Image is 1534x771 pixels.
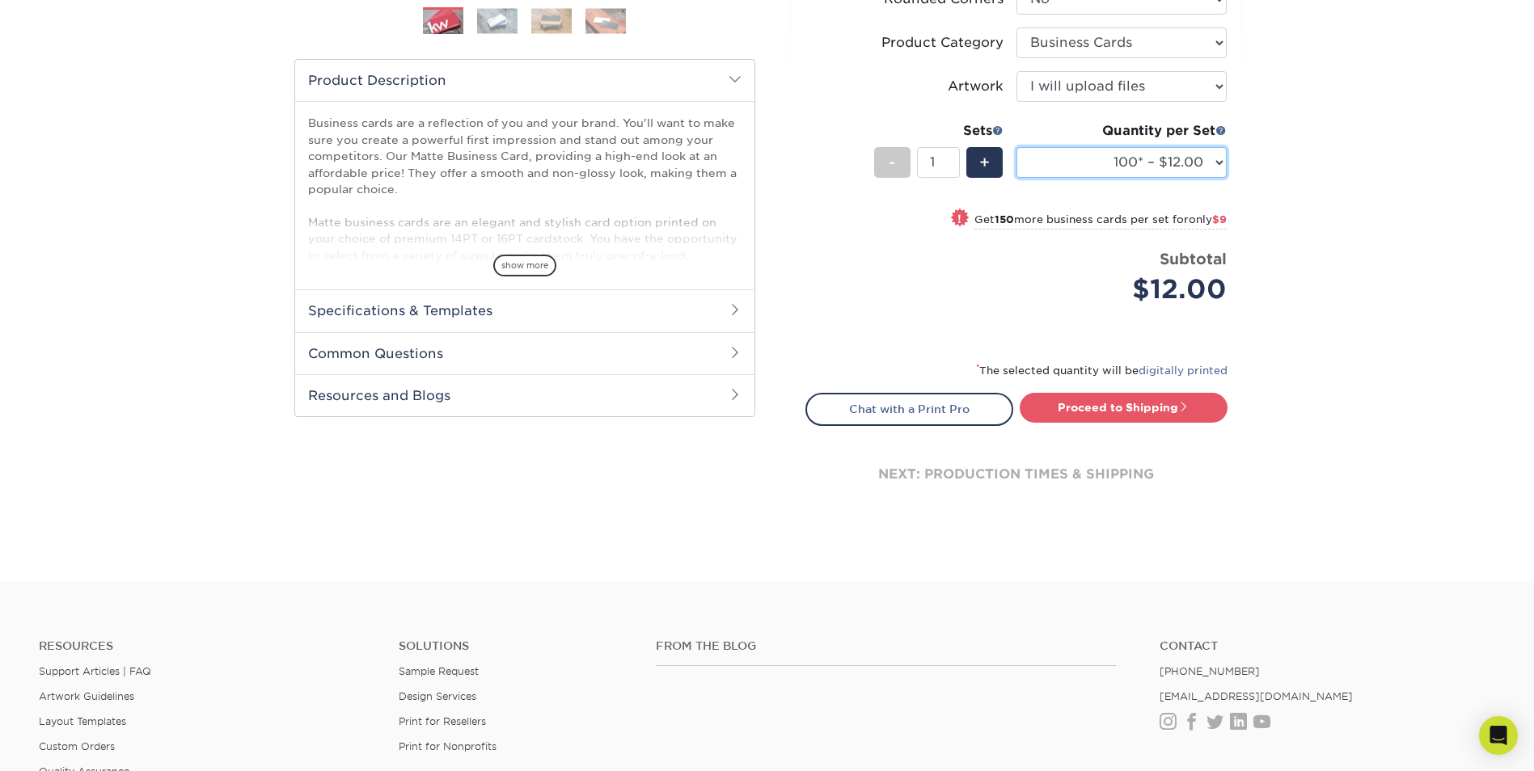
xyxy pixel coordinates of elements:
a: Custom Orders [39,740,115,752]
a: Design Services [399,690,476,702]
div: Sets [874,121,1004,141]
a: [EMAIL_ADDRESS][DOMAIN_NAME] [1160,690,1353,702]
img: Business Cards 01 [423,2,463,42]
span: ! [957,210,961,227]
strong: Subtotal [1160,250,1227,268]
span: only [1189,213,1227,225]
h2: Product Description [295,60,754,101]
h4: Solutions [399,639,632,653]
img: Business Cards 04 [585,8,626,33]
span: - [889,150,896,175]
small: Get more business cards per set for [974,213,1227,230]
div: Quantity per Set [1016,121,1227,141]
div: Open Intercom Messenger [1479,716,1518,755]
div: Product Category [881,33,1004,53]
a: digitally printed [1139,364,1228,377]
small: The selected quantity will be [976,364,1228,377]
a: [PHONE_NUMBER] [1160,665,1260,677]
span: show more [493,255,556,276]
img: Business Cards 02 [477,8,518,33]
a: Chat with a Print Pro [805,393,1013,425]
a: Artwork Guidelines [39,690,134,702]
a: Print for Resellers [399,715,486,727]
span: + [979,150,990,175]
a: Layout Templates [39,715,126,727]
div: next: production times & shipping [805,426,1228,523]
a: Proceed to Shipping [1020,393,1228,422]
a: Contact [1160,639,1495,653]
h4: From the Blog [656,639,1116,653]
a: Support Articles | FAQ [39,665,151,677]
strong: 150 [995,213,1014,225]
span: $9 [1212,213,1227,225]
div: $12.00 [1029,270,1227,309]
h2: Common Questions [295,332,754,374]
img: Business Cards 03 [531,8,572,33]
div: Artwork [948,77,1004,96]
a: Sample Request [399,665,479,677]
h4: Resources [39,639,374,653]
h2: Specifications & Templates [295,289,754,331]
h2: Resources and Blogs [295,374,754,416]
a: Print for Nonprofits [399,740,497,752]
p: Business cards are a reflection of you and your brand. You'll want to make sure you create a powe... [308,115,742,345]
